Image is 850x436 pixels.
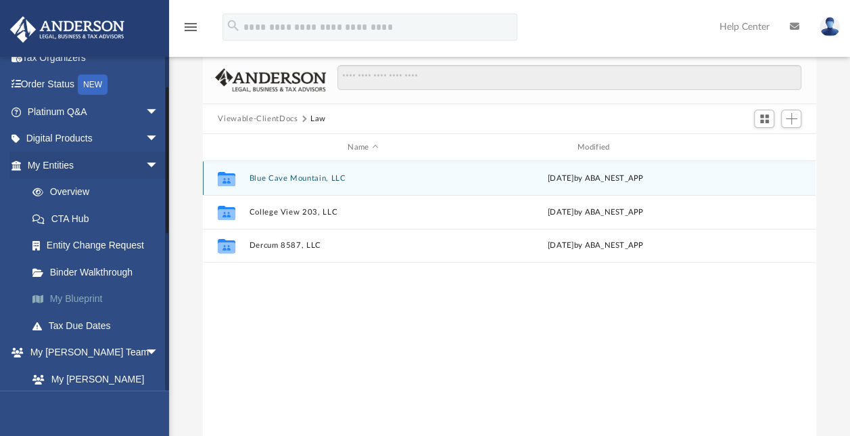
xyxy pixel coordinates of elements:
div: Name [249,141,476,154]
a: Overview [19,179,179,206]
i: menu [183,19,199,35]
button: Dercum 8587, LLC [250,241,477,250]
a: Platinum Q&Aarrow_drop_down [9,98,179,125]
a: Digital Productsarrow_drop_down [9,125,179,152]
a: menu [183,26,199,35]
a: My Entitiesarrow_drop_down [9,152,179,179]
div: [DATE] by ABA_NEST_APP [482,206,709,219]
button: College View 203, LLC [250,208,477,217]
img: Anderson Advisors Platinum Portal [6,16,128,43]
input: Search files and folders [337,65,801,91]
div: [DATE] by ABA_NEST_APP [482,173,709,185]
button: Blue Cave Mountain, LLC [250,174,477,183]
div: [DATE] by ABA_NEST_APP [482,240,709,252]
div: NEW [78,74,108,95]
div: id [715,141,810,154]
a: Tax Due Dates [19,312,179,339]
a: Entity Change Request [19,232,179,259]
a: My Blueprint [19,286,179,313]
span: arrow_drop_down [145,125,172,153]
i: search [226,18,241,33]
span: arrow_drop_down [145,152,172,179]
div: id [209,141,243,154]
a: Tax Organizers [9,44,179,71]
a: CTA Hub [19,205,179,232]
img: User Pic [820,17,840,37]
button: Law [310,113,326,125]
button: Switch to Grid View [754,110,774,129]
a: Binder Walkthrough [19,259,179,286]
button: Viewable-ClientDocs [218,113,298,125]
a: Order StatusNEW [9,71,179,99]
div: Modified [482,141,709,154]
span: arrow_drop_down [145,98,172,126]
a: My [PERSON_NAME] Teamarrow_drop_down [9,339,172,366]
span: arrow_drop_down [145,339,172,367]
button: Add [781,110,801,129]
a: My [PERSON_NAME] Team [19,366,166,409]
